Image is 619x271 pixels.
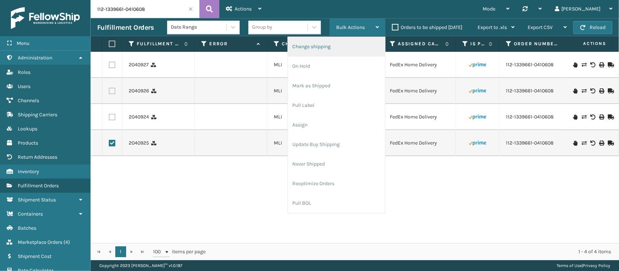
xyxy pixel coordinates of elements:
[582,114,586,120] i: Change shipping
[171,24,227,31] div: Date Range
[18,55,52,61] span: Administration
[528,24,553,30] span: Export CSV
[18,197,56,203] span: Shipment Status
[216,248,611,255] div: 1 - 4 of 4 items
[383,52,456,78] td: FedEx Home Delivery
[18,97,39,104] span: Channels
[18,112,57,118] span: Shipping Carriers
[288,76,385,96] li: Mark as Shipped
[18,168,39,175] span: Inventory
[153,248,164,255] span: 100
[383,130,456,156] td: FedEx Home Delivery
[11,7,80,29] img: logo
[590,114,595,120] i: Void Label
[608,114,612,120] i: Mark as Shipped
[288,193,385,213] li: Pull BOL
[470,41,485,47] label: Is Prime
[235,6,252,12] span: Actions
[557,263,582,268] a: Terms of Use
[557,260,610,271] div: |
[267,78,340,104] td: MLI
[383,78,456,104] td: FedEx Home Delivery
[137,41,181,47] label: Fulfillment Order Id
[288,154,385,174] li: Never Shipped
[608,141,612,146] i: Mark as Shipped
[288,174,385,193] li: Reoptimize Orders
[483,6,495,12] span: Mode
[398,41,442,47] label: Assigned Carrier Service
[599,114,603,120] i: Print Label
[599,141,603,146] i: Print Label
[582,141,586,146] i: Change shipping
[18,211,43,217] span: Containers
[63,239,70,245] span: ( 4 )
[582,88,586,93] i: Change shipping
[288,135,385,154] li: Update Buy Shipping
[478,24,507,30] span: Export to .xls
[129,61,149,68] a: 2040927
[17,40,29,46] span: Menu
[129,113,149,121] a: 2040924
[267,130,340,156] td: MLI
[18,225,36,231] span: Batches
[573,114,577,120] i: On Hold
[599,62,603,67] i: Print Label
[209,41,253,47] label: Error
[506,87,554,95] a: 112-1339661-0410608
[590,141,595,146] i: Void Label
[288,115,385,135] li: Assign
[153,246,206,257] span: items per page
[573,62,577,67] i: On Hold
[99,260,182,271] p: Copyright 2023 [PERSON_NAME]™ v 1.0.187
[514,41,558,47] label: Order Number
[608,88,612,93] i: Mark as Shipped
[18,253,51,259] span: Shipment Cost
[288,37,385,57] li: Change shipping
[599,88,603,93] i: Print Label
[506,113,554,121] a: 112-1339661-0410608
[582,62,586,67] i: Change shipping
[129,139,149,147] a: 2040925
[573,141,577,146] i: On Hold
[267,104,340,130] td: MLI
[267,52,340,78] td: MLI
[288,57,385,76] li: On Hold
[590,88,595,93] i: Void Label
[18,154,57,160] span: Return Addresses
[573,88,577,93] i: On Hold
[129,87,149,95] a: 2040926
[18,69,30,75] span: Roles
[18,183,59,189] span: Fulfillment Orders
[18,83,30,89] span: Users
[392,24,462,30] label: Orders to be shipped [DATE]
[560,38,611,50] span: Actions
[383,104,456,130] td: FedEx Home Delivery
[288,96,385,115] li: Pull Label
[573,21,612,34] button: Reload
[252,24,272,31] div: Group by
[583,263,610,268] a: Privacy Policy
[506,61,554,68] a: 112-1339661-0410608
[590,62,595,67] i: Void Label
[97,23,154,32] h3: Fulfillment Orders
[336,24,365,30] span: Bulk Actions
[18,140,38,146] span: Products
[115,246,126,257] a: 1
[608,62,612,67] i: Mark as Shipped
[18,126,37,132] span: Lookups
[282,41,326,47] label: Channel
[18,239,62,245] span: Marketplace Orders
[506,139,554,147] a: 112-1339661-0410608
